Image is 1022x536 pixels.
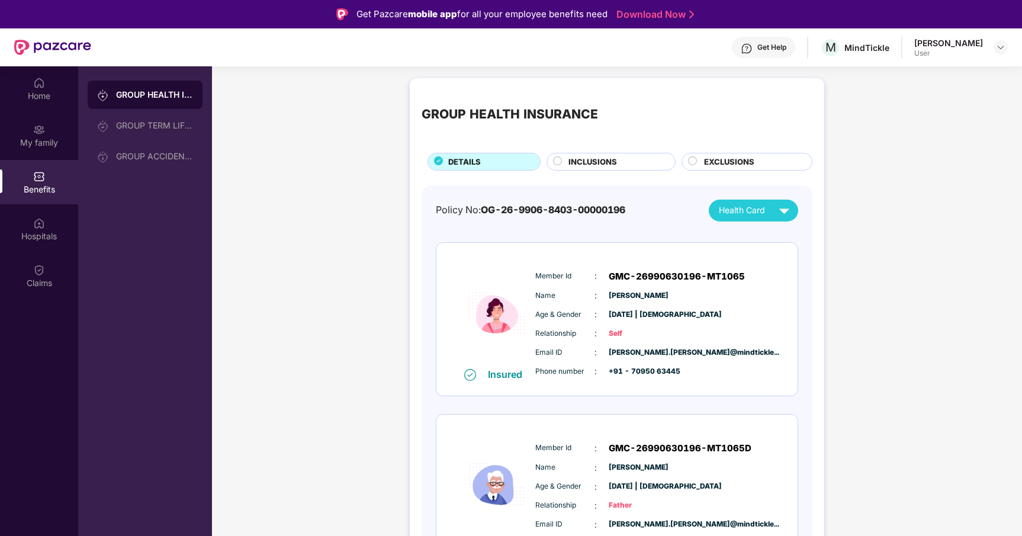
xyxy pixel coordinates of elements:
[594,269,597,283] span: :
[461,258,532,368] img: icon
[33,77,45,89] img: svg+xml;base64,PHN2ZyBpZD0iSG9tZSIgeG1sbnM9Imh0dHA6Ly93d3cudzMub3JnLzIwMDAvc3ZnIiB3aWR0aD0iMjAiIG...
[535,271,594,282] span: Member Id
[719,204,765,217] span: Health Card
[609,481,668,492] span: [DATE] | [DEMOGRAPHIC_DATA]
[609,290,668,301] span: [PERSON_NAME]
[535,500,594,511] span: Relationship
[535,366,594,377] span: Phone number
[14,40,91,55] img: New Pazcare Logo
[535,519,594,530] span: Email ID
[709,200,798,222] button: Health Card
[609,462,668,473] span: [PERSON_NAME]
[594,308,597,321] span: :
[336,8,348,20] img: Logo
[594,499,597,512] span: :
[704,156,754,168] span: EXCLUSIONS
[481,204,625,216] span: OG-26-9906-8403-00000196
[594,461,597,474] span: :
[535,309,594,320] span: Age & Gender
[33,217,45,229] img: svg+xml;base64,PHN2ZyBpZD0iSG9zcGl0YWxzIiB4bWxucz0iaHR0cDovL3d3dy53My5vcmcvMjAwMC9zdmciIHdpZHRoPS...
[609,347,668,358] span: [PERSON_NAME].[PERSON_NAME]@mindtickle...
[33,171,45,182] img: svg+xml;base64,PHN2ZyBpZD0iQmVuZWZpdHMiIHhtbG5zPSJodHRwOi8vd3d3LnczLm9yZy8yMDAwL3N2ZyIgd2lkdGg9Ij...
[609,309,668,320] span: [DATE] | [DEMOGRAPHIC_DATA]
[609,500,668,511] span: Father
[594,327,597,340] span: :
[448,156,481,168] span: DETAILS
[97,120,109,132] img: svg+xml;base64,PHN2ZyB3aWR0aD0iMjAiIGhlaWdodD0iMjAiIHZpZXdCb3g9IjAgMCAyMCAyMCIgZmlsbD0ibm9uZSIgeG...
[33,124,45,136] img: svg+xml;base64,PHN2ZyB3aWR0aD0iMjAiIGhlaWdodD0iMjAiIHZpZXdCb3g9IjAgMCAyMCAyMCIgZmlsbD0ibm9uZSIgeG...
[609,519,668,530] span: [PERSON_NAME].[PERSON_NAME]@mindtickle...
[825,40,836,54] span: M
[116,152,193,161] div: GROUP ACCIDENTAL INSURANCE
[594,442,597,455] span: :
[488,368,529,380] div: Insured
[594,346,597,359] span: :
[594,289,597,302] span: :
[616,8,690,21] a: Download Now
[609,269,745,284] span: GMC-26990630196-MT1065
[535,442,594,454] span: Member Id
[609,441,751,455] span: GMC-26990630196-MT1065D
[609,366,668,377] span: +91 - 70950 63445
[774,200,795,221] img: svg+xml;base64,PHN2ZyB4bWxucz0iaHR0cDovL3d3dy53My5vcmcvMjAwMC9zdmciIHZpZXdCb3g9IjAgMCAyNCAyNCIgd2...
[33,264,45,276] img: svg+xml;base64,PHN2ZyBpZD0iQ2xhaW0iIHhtbG5zPSJodHRwOi8vd3d3LnczLm9yZy8yMDAwL3N2ZyIgd2lkdGg9IjIwIi...
[116,121,193,130] div: GROUP TERM LIFE INSURANCE
[914,37,983,49] div: [PERSON_NAME]
[535,481,594,492] span: Age & Gender
[97,89,109,101] img: svg+xml;base64,PHN2ZyB3aWR0aD0iMjAiIGhlaWdodD0iMjAiIHZpZXdCb3g9IjAgMCAyMCAyMCIgZmlsbD0ibm9uZSIgeG...
[844,42,889,53] div: MindTickle
[464,369,476,381] img: svg+xml;base64,PHN2ZyB4bWxucz0iaHR0cDovL3d3dy53My5vcmcvMjAwMC9zdmciIHdpZHRoPSIxNiIgaGVpZ2h0PSIxNi...
[689,8,694,21] img: Stroke
[914,49,983,58] div: User
[594,518,597,531] span: :
[757,43,786,52] div: Get Help
[535,328,594,339] span: Relationship
[422,104,598,124] div: GROUP HEALTH INSURANCE
[568,156,617,168] span: INCLUSIONS
[594,365,597,378] span: :
[97,151,109,163] img: svg+xml;base64,PHN2ZyB3aWR0aD0iMjAiIGhlaWdodD0iMjAiIHZpZXdCb3g9IjAgMCAyMCAyMCIgZmlsbD0ibm9uZSIgeG...
[609,328,668,339] span: Self
[408,8,457,20] strong: mobile app
[996,43,1005,52] img: svg+xml;base64,PHN2ZyBpZD0iRHJvcGRvd24tMzJ4MzIiIHhtbG5zPSJodHRwOi8vd3d3LnczLm9yZy8yMDAwL3N2ZyIgd2...
[436,203,625,217] div: Policy No:
[594,480,597,493] span: :
[535,347,594,358] span: Email ID
[116,89,193,101] div: GROUP HEALTH INSURANCE
[535,290,594,301] span: Name
[356,7,608,21] div: Get Pazcare for all your employee benefits need
[741,43,753,54] img: svg+xml;base64,PHN2ZyBpZD0iSGVscC0zMngzMiIgeG1sbnM9Imh0dHA6Ly93d3cudzMub3JnLzIwMDAvc3ZnIiB3aWR0aD...
[535,462,594,473] span: Name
